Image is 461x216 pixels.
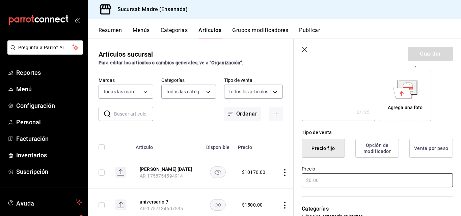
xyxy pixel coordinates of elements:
strong: Para editar los artículos o cambios generales, ve a “Organización”. [99,60,243,65]
button: availability-product [210,199,226,211]
span: Todos los artículos [228,88,269,95]
div: $ 10170.00 [242,169,265,176]
button: availability-product [210,166,226,178]
span: Inventarios [16,151,82,160]
button: Publicar [299,27,320,38]
button: Ordenar [224,107,261,121]
button: Categorías [161,27,188,38]
button: edit-product-location [140,166,194,173]
div: navigation tabs [99,27,461,38]
span: AR-1758754594914 [140,173,183,179]
span: Ayuda [16,198,73,206]
div: Artículos sucursal [99,49,153,59]
th: Precio [234,134,273,156]
div: Agrega una foto [381,71,429,119]
button: actions [281,202,288,209]
label: Tipo de venta [224,78,283,83]
button: Opción de modificador [355,139,399,158]
th: Artículo [132,134,202,156]
button: Pregunta a Parrot AI [7,40,83,55]
span: Suscripción [16,167,82,176]
span: Reportes [16,68,82,77]
span: Facturación [16,134,82,143]
div: Agrega una foto [388,104,423,111]
button: Grupos modificadores [232,27,288,38]
div: $ 1500.00 [242,202,263,208]
span: Configuración [16,101,82,110]
label: Precio [302,166,453,171]
button: Venta por peso [409,139,453,158]
button: edit-product-location [140,198,194,205]
a: Pregunta a Parrot AI [5,49,83,56]
button: Menús [133,27,150,38]
span: Todas las categorías, Sin categoría [166,88,204,95]
span: Personal [16,118,82,127]
div: Tipo de venta [302,129,453,136]
input: $0.00 [302,173,453,187]
button: Precio fijo [302,139,345,158]
span: AR-1757134607535 [140,206,183,211]
span: Todas las marcas, Sin marca [103,88,141,95]
label: Categorías [161,78,216,83]
label: Marcas [99,78,153,83]
button: Resumen [99,27,122,38]
input: Buscar artículo [114,107,153,121]
button: open_drawer_menu [74,18,80,23]
div: 0 /125 [357,109,370,116]
button: Artículos [198,27,221,38]
h3: Sucursal: Madre (Ensenada) [112,5,188,13]
span: Pregunta a Parrot AI [18,44,73,51]
th: Disponible [202,134,234,156]
span: Menú [16,85,82,94]
p: Categorías [302,205,453,213]
button: actions [281,169,288,176]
